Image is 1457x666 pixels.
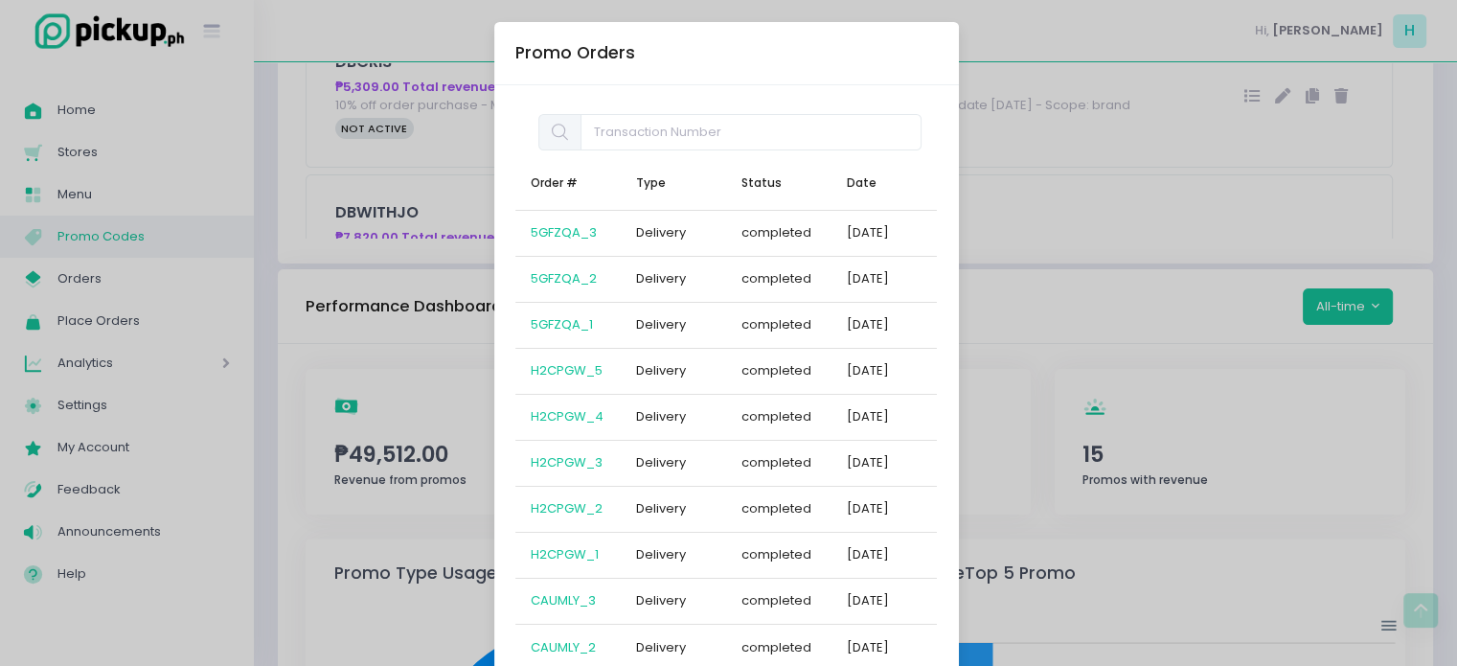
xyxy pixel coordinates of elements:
div: completed [741,407,811,426]
div: completed [741,315,811,334]
a: H2CPGW_4 [531,407,603,425]
div: completed [741,545,811,564]
div: completed [741,361,811,380]
div: Date [847,177,876,189]
div: [DATE] [847,407,889,426]
div: Delivery [636,269,686,288]
div: [DATE] [847,638,889,657]
a: H2CPGW_3 [531,453,603,471]
div: Status [741,177,782,189]
div: [DATE] [847,499,889,518]
div: [DATE] [847,269,889,288]
div: [DATE] [847,315,889,334]
div: [DATE] [847,223,889,242]
div: Delivery [636,407,686,426]
div: [DATE] [847,591,889,610]
div: completed [741,453,811,472]
a: 5GFZQA_1 [531,315,593,333]
div: Type [636,177,666,189]
div: Delivery [636,453,686,472]
div: Order # [531,177,578,189]
div: Delivery [636,223,686,242]
div: completed [741,591,811,610]
div: Promo Orders [515,40,635,65]
div: Delivery [636,638,686,657]
a: H2CPGW_2 [531,499,603,517]
a: H2CPGW_5 [531,361,603,379]
div: Delivery [636,361,686,380]
a: H2CPGW_1 [531,545,599,563]
div: Delivery [636,499,686,518]
div: Delivery [636,315,686,334]
div: Delivery [636,591,686,610]
div: [DATE] [847,453,889,472]
div: [DATE] [847,361,889,380]
div: completed [741,223,811,242]
div: completed [741,269,811,288]
a: CAUMLY_2 [531,638,596,656]
a: 5GFZQA_3 [531,223,597,241]
input: Transaction Number [581,114,922,150]
a: CAUMLY_3 [531,591,596,609]
div: Delivery [636,545,686,564]
a: 5GFZQA_2 [531,269,597,287]
div: completed [741,499,811,518]
div: completed [741,638,811,657]
div: [DATE] [847,545,889,564]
